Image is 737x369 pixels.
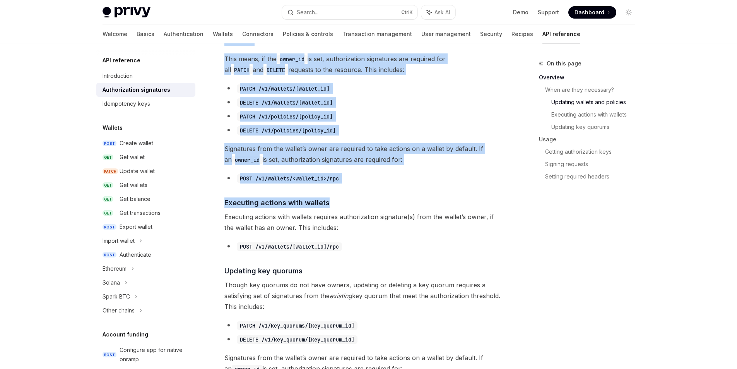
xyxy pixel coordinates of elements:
a: Transaction management [342,25,412,43]
div: Configure app for native onramp [120,345,191,364]
code: PATCH /v1/wallets/[wallet_id] [237,84,333,93]
span: Executing actions with wallets [224,197,330,208]
div: Authorization signatures [103,85,170,94]
a: Introduction [96,69,195,83]
a: Authentication [164,25,203,43]
a: GETGet transactions [96,206,195,220]
img: light logo [103,7,150,18]
span: Updating key quorums [224,266,303,276]
a: PATCHUpdate wallet [96,164,195,178]
span: GET [103,182,113,188]
a: Executing actions with wallets [551,108,641,121]
a: POSTExport wallet [96,220,195,234]
div: Ethereum [103,264,127,273]
div: Idempotency keys [103,99,150,108]
code: PATCH /v1/policies/[policy_id] [237,112,336,121]
button: Search...CtrlK [282,5,417,19]
a: Support [538,9,559,16]
span: GET [103,210,113,216]
a: Connectors [242,25,274,43]
h5: API reference [103,56,140,65]
span: Dashboard [575,9,604,16]
span: POST [103,252,116,258]
a: Recipes [511,25,533,43]
a: Overview [539,71,641,84]
a: Getting authorization keys [545,146,641,158]
span: POST [103,141,116,146]
span: This means, if the is set, authorization signatures are required for all and requests to the reso... [224,53,503,75]
span: On this page [547,59,581,68]
div: Export wallet [120,222,152,232]
a: Demo [513,9,528,16]
span: GET [103,196,113,202]
span: POST [103,352,116,358]
div: Other chains [103,306,135,315]
span: Ask AI [434,9,450,16]
div: Get wallet [120,153,145,162]
code: owner_id [277,55,308,64]
div: Spark BTC [103,292,130,301]
code: DELETE /v1/policies/[policy_id] [237,126,339,135]
a: Authorization signatures [96,83,195,97]
code: DELETE /v1/key_quorum/[key_quorum_id] [237,335,357,344]
span: Executing actions with wallets requires authorization signature(s) from the wallet’s owner, if th... [224,211,503,233]
span: POST [103,224,116,230]
code: POST /v1/wallets/[wallet_id]/rpc [237,242,342,251]
span: GET [103,154,113,160]
a: GETGet wallet [96,150,195,164]
a: User management [421,25,471,43]
div: Get balance [120,194,150,204]
div: Search... [297,8,318,17]
a: Security [480,25,502,43]
code: DELETE /v1/wallets/[wallet_id] [237,98,336,107]
a: Updating key quorums [551,121,641,133]
em: existing [330,292,352,300]
code: POST /v1/wallets/<wallet_id>/rpc [237,174,342,183]
a: Welcome [103,25,127,43]
a: When are they necessary? [545,84,641,96]
a: Setting required headers [545,170,641,183]
code: DELETE [263,66,288,74]
button: Ask AI [421,5,455,19]
span: Though key quorums do not have owners, updating or deleting a key quorum requires a satisfying se... [224,280,503,312]
a: Policies & controls [283,25,333,43]
a: GETGet wallets [96,178,195,192]
a: GETGet balance [96,192,195,206]
a: Dashboard [568,6,616,19]
div: Solana [103,278,120,287]
span: Signatures from the wallet’s owner are required to take actions on a wallet by default. If an is ... [224,143,503,165]
a: POSTCreate wallet [96,136,195,150]
a: Wallets [213,25,233,43]
div: Get wallets [120,180,147,190]
h5: Wallets [103,123,123,132]
div: Create wallet [120,139,153,148]
a: POSTAuthenticate [96,248,195,262]
a: Basics [137,25,154,43]
a: Signing requests [545,158,641,170]
span: PATCH [103,168,118,174]
code: PATCH [231,66,253,74]
div: Introduction [103,71,133,81]
div: Get transactions [120,208,161,218]
h5: Account funding [103,330,148,339]
a: Updating wallets and policies [551,96,641,108]
code: PATCH /v1/key_quorums/[key_quorum_id] [237,321,357,330]
button: Toggle dark mode [622,6,635,19]
div: Import wallet [103,236,135,245]
a: POSTConfigure app for native onramp [96,343,195,366]
a: Idempotency keys [96,97,195,111]
a: API reference [542,25,580,43]
div: Update wallet [120,166,155,176]
div: Authenticate [120,250,151,259]
span: Ctrl K [401,9,413,15]
code: owner_id [232,156,263,164]
a: Usage [539,133,641,146]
